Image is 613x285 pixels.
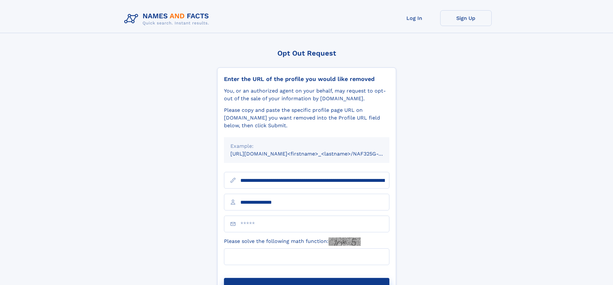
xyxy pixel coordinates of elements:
label: Please solve the following math function: [224,237,361,246]
div: You, or an authorized agent on your behalf, may request to opt-out of the sale of your informatio... [224,87,389,102]
img: Logo Names and Facts [122,10,214,28]
a: Sign Up [440,10,492,26]
div: Example: [230,142,383,150]
div: Please copy and paste the specific profile page URL on [DOMAIN_NAME] you want removed into the Pr... [224,106,389,129]
div: Opt Out Request [217,49,396,57]
small: [URL][DOMAIN_NAME]<firstname>_<lastname>/NAF325G-xxxxxxxx [230,151,402,157]
a: Log In [389,10,440,26]
div: Enter the URL of the profile you would like removed [224,76,389,83]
